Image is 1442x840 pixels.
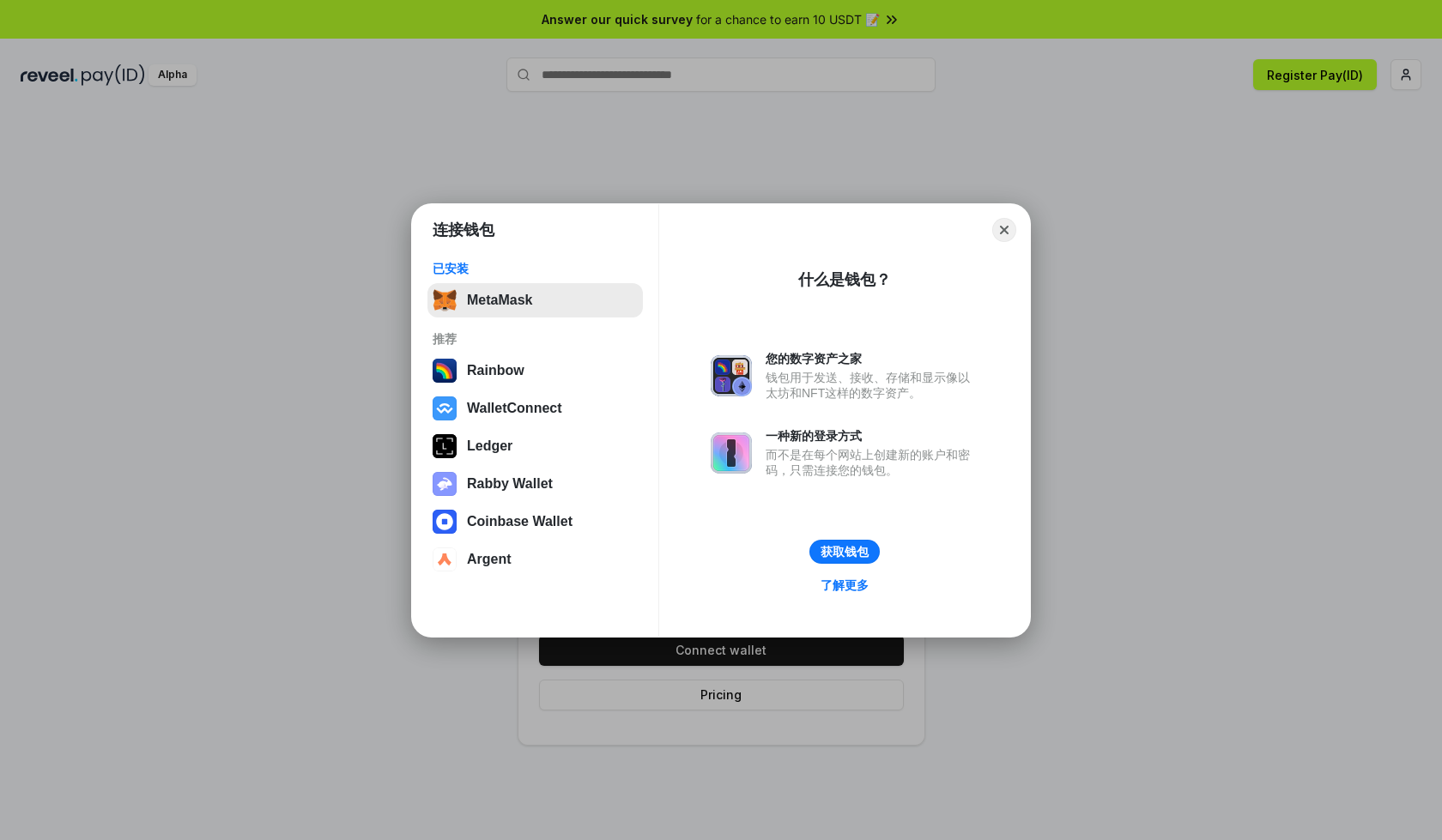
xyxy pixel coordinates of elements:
[766,428,978,444] div: 一种新的登录方式
[810,574,879,596] a: 了解更多
[427,429,643,463] button: Ledger
[821,544,869,559] div: 获取钱包
[992,218,1016,242] button: Close
[467,363,524,378] div: Rainbow
[821,577,869,593] div: 了解更多
[433,220,494,240] h1: 连接钱包
[711,432,752,474] img: svg+xml,%3Csvg%20xmlns%3D%22http%3A%2F%2Fwww.w3.org%2F2000%2Fsvg%22%20fill%3D%22none%22%20viewBox...
[467,552,512,567] div: Argent
[766,351,978,366] div: 您的数字资产之家
[467,438,512,454] div: Ledger
[433,396,457,420] img: svg+xml,%3Csvg%20width%3D%2228%22%20height%3D%2228%22%20viewBox%3D%220%200%2028%2028%22%20fill%3D...
[467,401,562,416] div: WalletConnect
[427,391,643,426] button: WalletConnect
[433,359,457,383] img: svg+xml,%3Csvg%20width%3D%22120%22%20height%3D%22120%22%20viewBox%3D%220%200%20120%20120%22%20fil...
[427,542,643,577] button: Argent
[427,283,643,317] button: MetaMask
[809,540,880,564] button: 获取钱包
[467,293,532,308] div: MetaMask
[433,261,638,276] div: 已安装
[467,476,553,492] div: Rabby Wallet
[433,472,457,496] img: svg+xml,%3Csvg%20xmlns%3D%22http%3A%2F%2Fwww.w3.org%2F2000%2Fsvg%22%20fill%3D%22none%22%20viewBox...
[433,434,457,458] img: svg+xml,%3Csvg%20xmlns%3D%22http%3A%2F%2Fwww.w3.org%2F2000%2Fsvg%22%20width%3D%2228%22%20height%3...
[427,354,643,388] button: Rainbow
[467,514,573,529] div: Coinbase Wallet
[433,331,638,347] div: 推荐
[766,447,978,478] div: 而不是在每个网站上创建新的账户和密码，只需连接您的钱包。
[433,288,457,312] img: svg+xml,%3Csvg%20fill%3D%22none%22%20height%3D%2233%22%20viewBox%3D%220%200%2035%2033%22%20width%...
[711,355,752,396] img: svg+xml,%3Csvg%20xmlns%3D%22http%3A%2F%2Fwww.w3.org%2F2000%2Fsvg%22%20fill%3D%22none%22%20viewBox...
[427,467,643,501] button: Rabby Wallet
[433,547,457,571] img: svg+xml,%3Csvg%20width%3D%2228%22%20height%3D%2228%22%20viewBox%3D%220%200%2028%2028%22%20fill%3D...
[433,510,457,534] img: svg+xml,%3Csvg%20width%3D%2228%22%20height%3D%2228%22%20viewBox%3D%220%200%2028%2028%22%20fill%3D...
[798,269,891,290] div: 什么是钱包？
[427,505,643,539] button: Coinbase Wallet
[766,370,978,401] div: 钱包用于发送、接收、存储和显示像以太坊和NFT这样的数字资产。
